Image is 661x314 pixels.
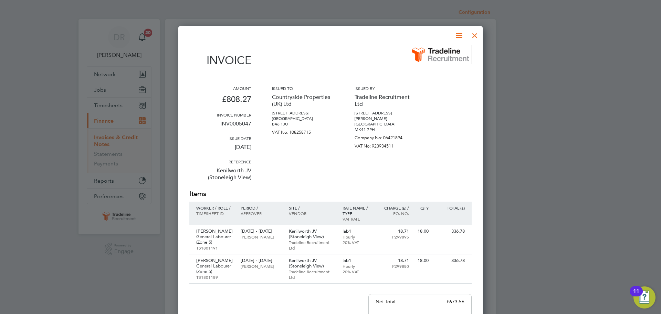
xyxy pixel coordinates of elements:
[416,205,429,211] p: QTY
[289,258,336,269] p: Kenilworth JV (Stoneleigh View)
[241,258,282,263] p: [DATE] - [DATE]
[379,234,409,240] p: P299895
[289,240,336,251] p: Tradeline Recruitment Ltd
[343,216,373,222] p: VAT rate
[189,85,251,91] h3: Amount
[189,141,251,159] p: [DATE]
[355,110,417,121] p: [STREET_ADDRESS][PERSON_NAME]
[196,263,234,274] p: General Labourer (Zone 5)
[196,205,234,211] p: Worker / Role /
[189,54,251,67] h1: Invoice
[189,189,472,199] h2: Items
[343,269,373,274] p: 20% VAT
[379,211,409,216] p: Po. No.
[189,118,251,135] p: INV0005047
[189,159,251,164] h3: Reference
[447,298,464,305] p: £673.56
[189,164,251,189] p: Kenilworth JV (Stoneleigh View)
[355,121,417,127] p: [GEOGRAPHIC_DATA]
[241,205,282,211] p: Period /
[272,110,334,116] p: [STREET_ADDRESS]
[189,112,251,118] h3: Invoice number
[196,211,234,216] p: Timesheet ID
[241,211,282,216] p: Approver
[272,91,334,110] p: Countryside Properties (UK) Ltd
[289,269,336,280] p: Tradeline Recruitment Ltd
[436,258,465,263] p: 336.78
[272,121,334,127] p: B46 1JU
[343,240,373,245] p: 20% VAT
[196,234,234,245] p: General Labourer (Zone 5)
[379,263,409,269] p: P299880
[241,234,282,240] p: [PERSON_NAME]
[343,234,373,240] p: Hourly
[289,229,336,240] p: Kenilworth JV (Stoneleigh View)
[189,91,251,112] p: £808.27
[343,263,373,269] p: Hourly
[241,229,282,234] p: [DATE] - [DATE]
[272,116,334,121] p: [GEOGRAPHIC_DATA]
[189,135,251,141] h3: Issue date
[633,286,655,308] button: Open Resource Center, 11 new notifications
[410,45,472,64] img: tradelinerecruitment-logo-remittance.png
[355,91,417,110] p: Tradeline Recruitment Ltd
[436,229,465,234] p: 336.78
[379,205,409,211] p: Charge (£) /
[379,258,409,263] p: 18.71
[355,132,417,141] p: Company No: 06421894
[376,298,395,305] p: Net Total
[272,85,334,91] h3: Issued to
[355,141,417,149] p: VAT No: 923934511
[379,229,409,234] p: 18.71
[355,85,417,91] h3: Issued by
[416,229,429,234] p: 18.00
[289,205,336,211] p: Site /
[196,274,234,280] p: TS1801189
[196,245,234,251] p: TS1801191
[343,258,373,263] p: lab1
[241,263,282,269] p: [PERSON_NAME]
[272,127,334,135] p: VAT No: 108258715
[343,229,373,234] p: lab1
[633,291,639,300] div: 11
[289,211,336,216] p: Vendor
[196,229,234,234] p: [PERSON_NAME]
[355,127,417,132] p: MK41 7PH
[416,258,429,263] p: 18.00
[343,205,373,216] p: Rate name / type
[436,205,465,211] p: Total (£)
[196,258,234,263] p: [PERSON_NAME]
